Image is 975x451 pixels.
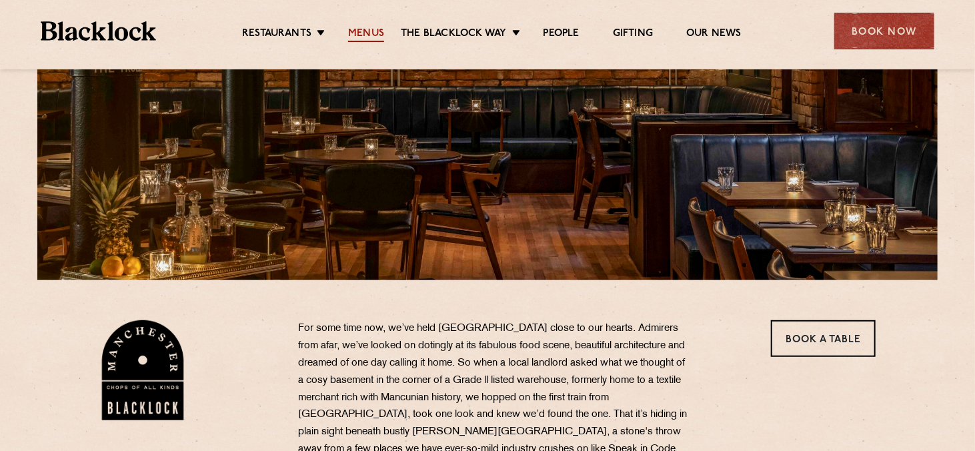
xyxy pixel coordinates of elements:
a: Restaurants [242,27,311,42]
a: The Blacklock Way [401,27,506,42]
div: Book Now [834,13,934,49]
a: Book a Table [771,320,876,357]
img: BL_Manchester_Logo-bleed.png [99,320,187,420]
a: Gifting [613,27,653,42]
a: Menus [348,27,384,42]
a: Our News [686,27,742,42]
a: People [544,27,580,42]
img: BL_Textured_Logo-footer-cropped.svg [41,21,156,41]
